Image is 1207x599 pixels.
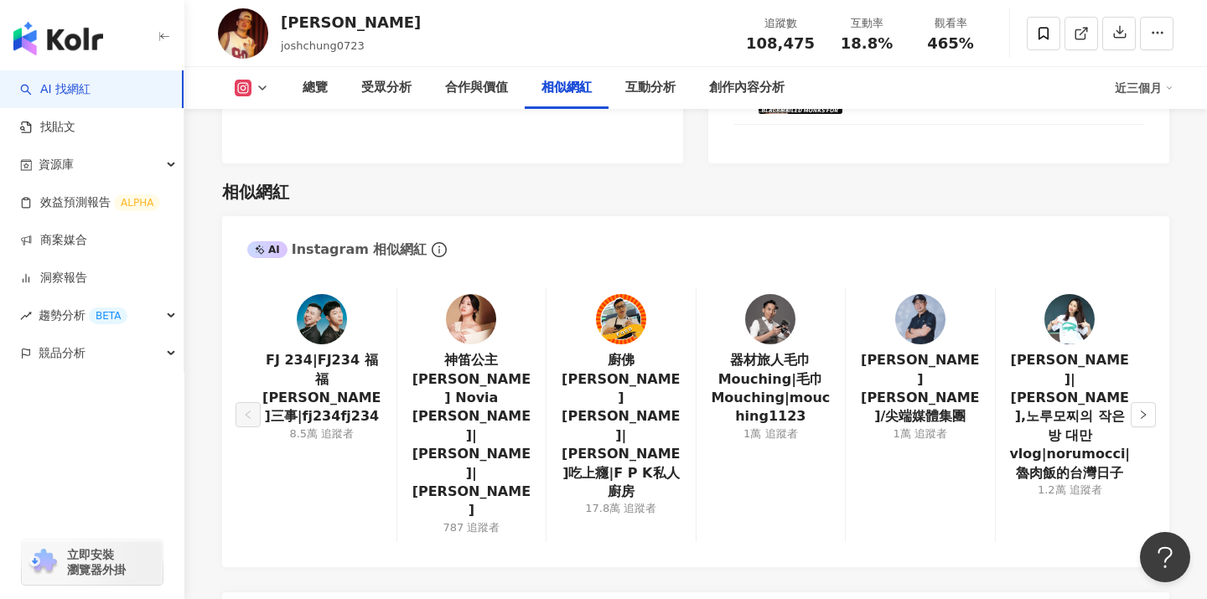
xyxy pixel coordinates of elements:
[20,232,87,249] a: 商案媒合
[67,547,126,577] span: 立即安裝 瀏覽器外掛
[1044,294,1095,351] a: KOL Avatar
[20,310,32,322] span: rise
[1140,532,1190,582] iframe: Help Scout Beacon - Open
[541,78,592,98] div: 相似網紅
[20,81,91,98] a: searchAI 找網紅
[746,15,815,32] div: 追蹤數
[859,351,981,426] a: [PERSON_NAME][PERSON_NAME]/尖端媒體集團
[841,35,893,52] span: 18.8%
[585,501,656,516] div: 17.8萬 追蹤者
[919,15,982,32] div: 觀看率
[1115,75,1173,101] div: 近三個月
[218,8,268,59] img: KOL Avatar
[709,78,785,98] div: 創作內容分析
[289,426,354,442] div: 8.5萬 追蹤者
[39,146,74,183] span: 資源庫
[446,294,496,344] img: KOL Avatar
[894,426,947,442] div: 1萬 追蹤者
[247,241,288,258] div: AI
[1038,483,1102,498] div: 1.2萬 追蹤者
[297,294,347,344] img: KOL Avatar
[303,78,328,98] div: 總覽
[743,426,797,442] div: 1萬 追蹤者
[446,294,496,351] a: KOL Avatar
[1009,351,1131,483] a: [PERSON_NAME]|[PERSON_NAME],노루모찌의 작은 방 대만vlog|norumocci|魯肉飯的台灣日子
[625,78,676,98] div: 互動分析
[445,78,508,98] div: 合作與價值
[247,240,427,259] div: Instagram 相似網紅
[835,15,899,32] div: 互動率
[596,294,646,344] img: KOL Avatar
[1131,402,1156,427] button: right
[361,78,412,98] div: 受眾分析
[281,12,421,33] div: [PERSON_NAME]
[13,22,103,55] img: logo
[745,294,795,344] img: KOL Avatar
[20,270,87,287] a: 洞察報告
[411,351,532,520] a: 神笛公主 [PERSON_NAME] Novia [PERSON_NAME]|[PERSON_NAME]|[PERSON_NAME]
[20,194,160,211] a: 效益預測報告ALPHA
[27,549,60,576] img: chrome extension
[895,294,945,344] img: KOL Avatar
[261,351,383,426] a: FJ 234|FJ234 福福[PERSON_NAME]三事|fj234fj234
[927,35,974,52] span: 465%
[443,520,500,535] div: 787 追蹤者
[746,34,815,52] span: 108,475
[710,351,831,426] a: 器材旅人毛巾 Mouching|毛巾Mouching|mouching1123
[20,119,75,136] a: 找貼文
[1044,294,1095,344] img: KOL Avatar
[596,294,646,351] a: KOL Avatar
[281,39,365,52] span: joshchung0723
[1138,410,1148,420] span: right
[22,540,163,585] a: chrome extension立即安裝 瀏覽器外掛
[89,307,127,324] div: BETA
[39,297,127,334] span: 趨勢分析
[895,294,945,351] a: KOL Avatar
[745,294,795,351] a: KOL Avatar
[297,294,347,351] a: KOL Avatar
[39,334,85,372] span: 競品分析
[236,402,261,427] button: left
[222,180,289,204] div: 相似網紅
[560,351,681,501] a: 廚佛[PERSON_NAME] [PERSON_NAME]|[PERSON_NAME]吃上癮|F P K私人廚房
[429,240,449,260] span: info-circle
